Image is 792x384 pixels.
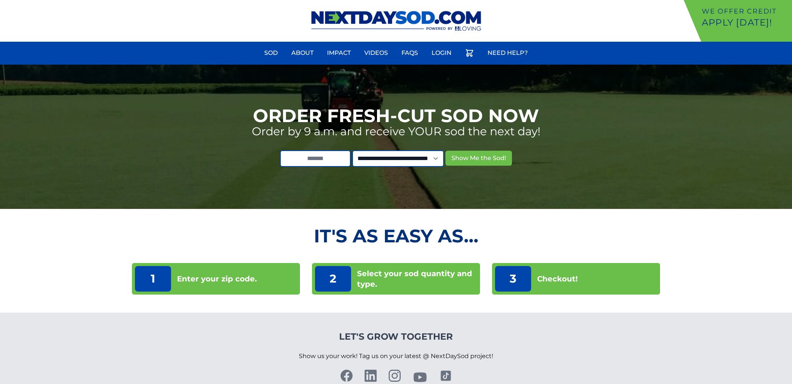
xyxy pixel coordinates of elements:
h1: Order Fresh-Cut Sod Now [253,107,539,125]
p: Select your sod quantity and type. [357,268,477,289]
p: Show us your work! Tag us on your latest @ NextDaySod project! [299,343,493,370]
p: Checkout! [537,274,578,284]
p: We offer Credit [702,6,789,17]
p: Enter your zip code. [177,274,257,284]
p: Order by 9 a.m. and receive YOUR sod the next day! [252,125,541,138]
a: Videos [360,44,392,62]
h2: It's as Easy As... [132,227,660,245]
a: Sod [260,44,282,62]
a: Need Help? [483,44,532,62]
h4: Let's Grow Together [299,331,493,343]
a: Login [427,44,456,62]
a: Impact [323,44,355,62]
a: FAQs [397,44,423,62]
p: 1 [135,266,171,292]
button: Show Me the Sod! [445,151,512,166]
p: 2 [315,266,351,292]
a: About [287,44,318,62]
p: Apply [DATE]! [702,17,789,29]
p: 3 [495,266,531,292]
